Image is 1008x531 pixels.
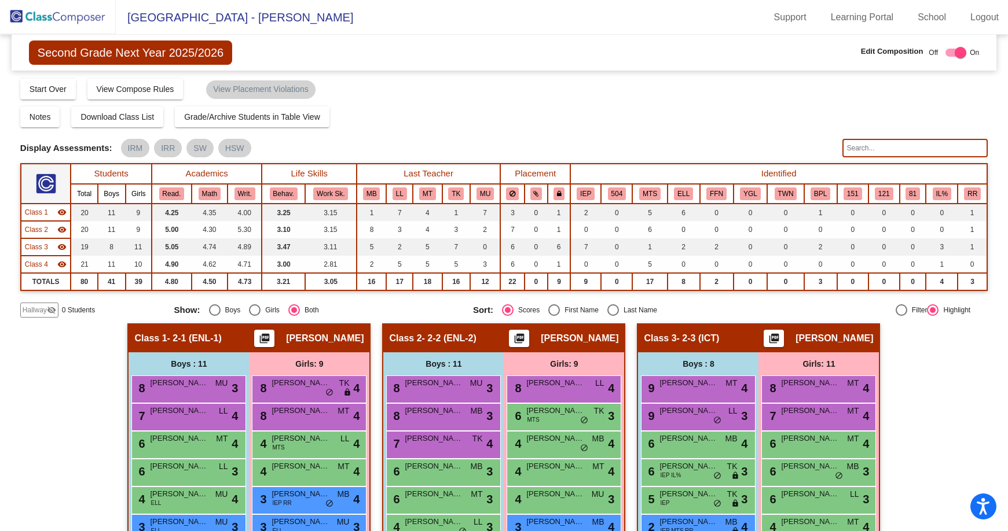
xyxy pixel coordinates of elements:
[601,273,632,290] td: 0
[700,256,734,273] td: 0
[548,238,570,256] td: 6
[473,304,763,316] mat-radio-group: Select an option
[152,204,192,221] td: 4.25
[764,330,784,347] button: Print Students Details
[619,305,657,315] div: Last Name
[98,184,126,204] th: Boys
[758,352,879,375] div: Girls: 11
[548,184,570,204] th: Keep with teacher
[80,112,154,121] span: Download Class List
[357,184,386,204] th: Melissa Bobal
[939,305,970,315] div: Highlight
[796,333,873,344] span: [PERSON_NAME]
[804,184,837,204] th: Behavior Plan (Formal BIP Only!)
[512,382,521,394] span: 8
[470,221,500,238] td: 2
[767,256,804,273] td: 0
[218,139,251,157] mat-chip: HSW
[386,204,413,221] td: 7
[700,273,734,290] td: 2
[71,164,151,184] th: Students
[363,187,380,200] button: MB
[325,388,333,397] span: do_not_disturb_alt
[926,221,958,238] td: 0
[767,204,804,221] td: 0
[286,333,364,344] span: [PERSON_NAME]
[442,221,470,238] td: 3
[548,256,570,273] td: 1
[926,204,958,221] td: 0
[868,238,900,256] td: 0
[192,256,228,273] td: 4.62
[674,187,693,200] button: ELL
[470,238,500,256] td: 0
[62,305,95,315] span: 0 Students
[900,238,926,256] td: 0
[570,184,601,204] th: Individualized Education Plan
[677,333,720,344] span: - 2-3 (ICT)
[442,273,470,290] td: 16
[525,238,548,256] td: 0
[470,184,500,204] th: Michele Umbreit
[926,184,958,204] th: iReady Low Normed Percentile (<20%)
[868,184,900,204] th: Self-Contained 12:1:1
[228,273,262,290] td: 4.73
[958,273,987,290] td: 3
[152,238,192,256] td: 5.05
[386,256,413,273] td: 5
[804,273,837,290] td: 3
[21,238,71,256] td: Katie Liberti - 2-3 (ICT)
[595,377,604,389] span: LL
[261,305,280,315] div: Girls
[837,238,868,256] td: 0
[700,238,734,256] td: 2
[126,221,152,238] td: 9
[262,221,305,238] td: 3.10
[775,187,797,200] button: TWN
[837,273,868,290] td: 0
[199,187,221,200] button: Math
[958,256,987,273] td: 0
[525,204,548,221] td: 0
[413,238,442,256] td: 5
[228,204,262,221] td: 4.00
[668,256,700,273] td: 0
[232,379,238,397] span: 3
[262,273,305,290] td: 3.21
[668,273,700,290] td: 8
[601,238,632,256] td: 0
[25,207,48,217] span: Class 1
[206,80,315,99] mat-chip: View Placement Violations
[868,256,900,273] td: 0
[548,273,570,290] td: 9
[706,187,727,200] button: FFN
[413,256,442,273] td: 5
[305,204,357,221] td: 3.15
[767,184,804,204] th: Twins
[386,238,413,256] td: 2
[958,238,987,256] td: 1
[900,221,926,238] td: 0
[740,187,761,200] button: YGL
[357,256,386,273] td: 2
[30,84,67,94] span: Start Over
[900,204,926,221] td: 0
[448,187,464,200] button: TK
[504,352,624,375] div: Girls: 9
[804,238,837,256] td: 2
[767,333,781,349] mat-icon: picture_as_pdf
[668,221,700,238] td: 0
[57,242,67,252] mat-icon: visibility
[174,304,464,316] mat-radio-group: Select an option
[668,238,700,256] td: 2
[221,305,241,315] div: Boys
[500,221,525,238] td: 7
[262,256,305,273] td: 3.00
[262,238,305,256] td: 3.47
[305,273,357,290] td: 3.05
[57,208,67,217] mat-icon: visibility
[228,238,262,256] td: 4.89
[47,305,56,315] mat-icon: visibility_off
[804,256,837,273] td: 0
[570,256,601,273] td: 0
